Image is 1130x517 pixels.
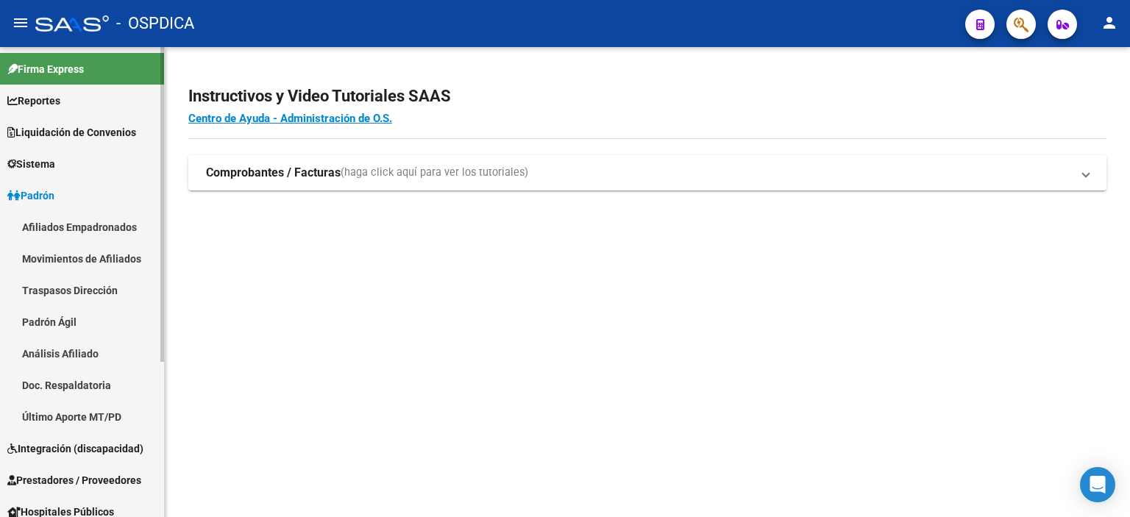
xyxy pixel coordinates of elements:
span: Integración (discapacidad) [7,441,143,457]
mat-icon: menu [12,14,29,32]
mat-expansion-panel-header: Comprobantes / Facturas(haga click aquí para ver los tutoriales) [188,155,1106,190]
span: Sistema [7,156,55,172]
span: - OSPDICA [116,7,194,40]
span: (haga click aquí para ver los tutoriales) [341,165,528,181]
span: Firma Express [7,61,84,77]
span: Liquidación de Convenios [7,124,136,140]
span: Reportes [7,93,60,109]
span: Padrón [7,188,54,204]
span: Prestadores / Proveedores [7,472,141,488]
mat-icon: person [1101,14,1118,32]
a: Centro de Ayuda - Administración de O.S. [188,112,392,125]
div: Open Intercom Messenger [1080,467,1115,502]
h2: Instructivos y Video Tutoriales SAAS [188,82,1106,110]
strong: Comprobantes / Facturas [206,165,341,181]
